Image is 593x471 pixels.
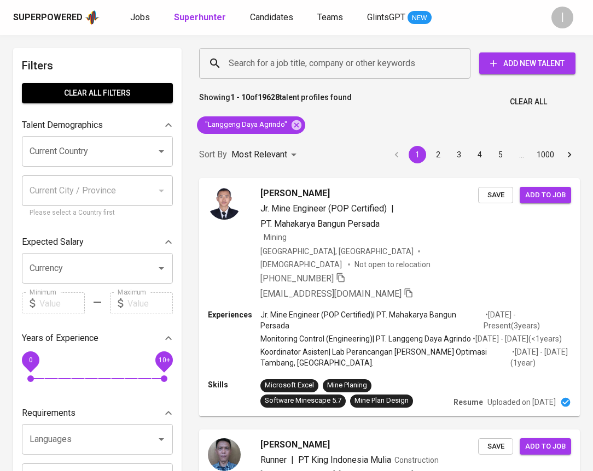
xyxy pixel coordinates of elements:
[264,233,287,242] span: Mining
[130,12,150,22] span: Jobs
[513,149,530,160] div: …
[471,146,489,163] button: Go to page 4
[197,120,294,130] span: "Langgeng Daya Agrindo"
[298,455,391,465] span: PT King Indonesia Mulia
[127,292,173,314] input: Value
[471,333,562,344] p: • [DATE] - [DATE] ( <1 years )
[409,146,426,163] button: page 1
[533,146,557,163] button: Go to page 1000
[520,187,571,204] button: Add to job
[429,146,447,163] button: Go to page 2
[208,438,241,471] img: 333f80a49bbf204c9073db0912a61915.jpg
[394,456,439,464] span: Construction
[260,246,414,257] div: [GEOGRAPHIC_DATA], [GEOGRAPHIC_DATA]
[492,146,509,163] button: Go to page 5
[199,92,352,112] p: Showing of talent profiles found
[265,396,341,406] div: Software Minescape 5.7
[199,178,580,416] a: [PERSON_NAME]Jr. Mine Engineer (POP Certified)|PT. Mahakarya Bangun PersadaMining[GEOGRAPHIC_DATA...
[391,202,394,215] span: |
[31,86,164,100] span: Clear All filters
[130,11,152,25] a: Jobs
[260,203,387,214] span: Jr. Mine Engineer (POP Certified)
[158,356,170,364] span: 10+
[39,292,85,314] input: Value
[208,379,260,390] p: Skills
[525,440,566,453] span: Add to job
[525,189,566,202] span: Add to job
[22,231,173,253] div: Expected Salary
[208,187,241,220] img: 9cffa1cc6951fb19e1378425e9368e9a.jpg
[22,236,84,249] p: Expected Salary
[154,144,169,159] button: Open
[13,9,100,26] a: Superpoweredapp logo
[260,333,471,344] p: Monitoring Control (Engineering) | PT. Langgeng Daya Agrindo
[505,92,551,112] button: Clear All
[22,327,173,349] div: Years of Experience
[488,57,567,70] span: Add New Talent
[408,13,432,23] span: NEW
[199,148,227,161] p: Sort By
[22,114,173,136] div: Talent Demographics
[197,116,305,134] div: "Langgeng Daya Agrindo"
[354,259,431,270] p: Not open to relocation
[479,52,575,74] button: Add New Talent
[250,12,293,22] span: Candidates
[450,146,468,163] button: Go to page 3
[367,11,432,25] a: GlintsGPT NEW
[386,146,580,163] nav: pagination navigation
[260,219,380,229] span: PT. Mahakarya Bangun Persada
[154,261,169,276] button: Open
[260,289,402,299] span: [EMAIL_ADDRESS][DOMAIN_NAME]
[22,402,173,424] div: Requirements
[22,57,173,74] h6: Filters
[85,9,100,26] img: app logo
[22,119,103,132] p: Talent Demographics
[484,189,508,202] span: Save
[22,83,173,103] button: Clear All filters
[265,380,314,391] div: Microsoft Excel
[154,432,169,447] button: Open
[260,309,484,331] p: Jr. Mine Engineer (POP Certified) | PT. Mahakarya Bangun Persada
[454,397,483,408] p: Resume
[250,11,295,25] a: Candidates
[260,438,330,451] span: [PERSON_NAME]
[367,12,405,22] span: GlintsGPT
[551,7,573,28] div: I
[208,309,260,320] p: Experiences
[478,438,513,455] button: Save
[317,12,343,22] span: Teams
[484,309,571,331] p: • [DATE] - Present ( 3 years )
[484,440,508,453] span: Save
[230,93,250,102] b: 1 - 10
[487,397,556,408] p: Uploaded on [DATE]
[231,148,287,161] p: Most Relevant
[291,454,294,467] span: |
[260,346,510,368] p: Koordinator Asisten | Lab Perancangan [PERSON_NAME] Optimasi Tambang, [GEOGRAPHIC_DATA].
[260,259,344,270] span: [DEMOGRAPHIC_DATA]
[510,95,547,109] span: Clear All
[174,12,226,22] b: Superhunter
[260,187,330,200] span: [PERSON_NAME]
[561,146,578,163] button: Go to next page
[30,208,165,219] p: Please select a Country first
[22,407,75,420] p: Requirements
[174,11,228,25] a: Superhunter
[478,187,513,204] button: Save
[231,145,300,165] div: Most Relevant
[260,455,287,465] span: Runner
[327,380,367,391] div: Mine Planing
[510,346,571,368] p: • [DATE] - [DATE] ( 1 year )
[28,356,32,364] span: 0
[354,396,409,406] div: Mine Plan Design
[520,438,571,455] button: Add to job
[22,332,98,345] p: Years of Experience
[317,11,345,25] a: Teams
[258,93,280,102] b: 19628
[260,273,334,284] span: [PHONE_NUMBER]
[13,11,83,24] div: Superpowered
